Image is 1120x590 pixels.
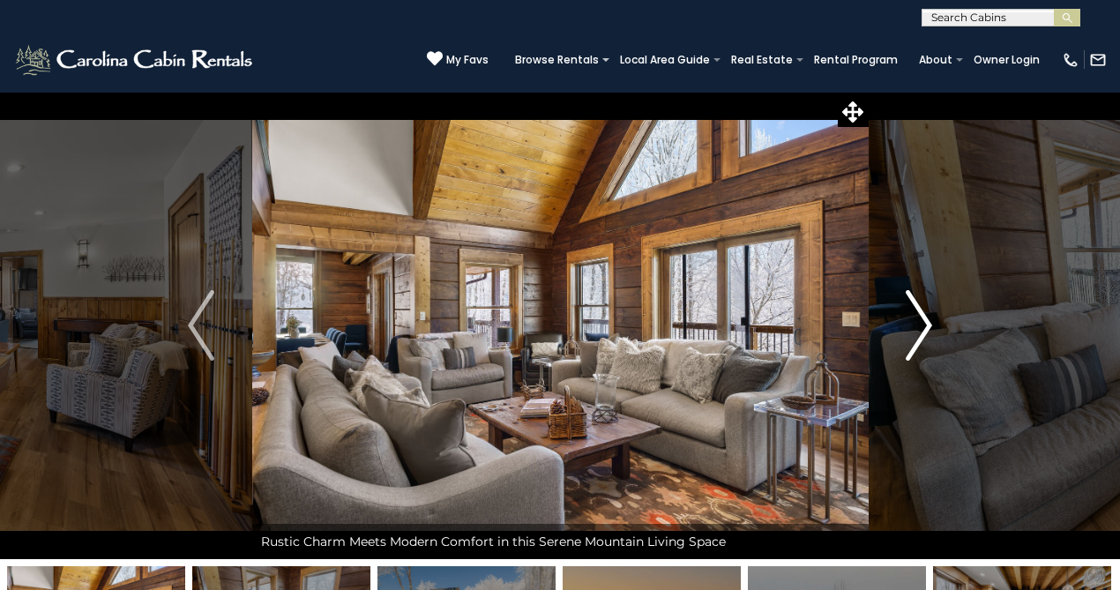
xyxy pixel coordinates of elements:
[252,524,869,559] div: Rustic Charm Meets Modern Comfort in this Serene Mountain Living Space
[13,42,258,78] img: White-1-2.png
[910,48,961,72] a: About
[722,48,802,72] a: Real Estate
[965,48,1049,72] a: Owner Login
[1062,51,1079,69] img: phone-regular-white.png
[506,48,608,72] a: Browse Rentals
[427,50,489,69] a: My Favs
[805,48,907,72] a: Rental Program
[150,92,252,559] button: Previous
[446,52,489,68] span: My Favs
[188,290,214,361] img: arrow
[1089,51,1107,69] img: mail-regular-white.png
[868,92,970,559] button: Next
[906,290,932,361] img: arrow
[611,48,719,72] a: Local Area Guide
